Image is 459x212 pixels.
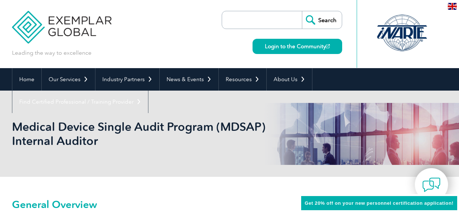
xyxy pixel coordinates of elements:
[12,199,317,210] h2: General Overview
[12,120,291,148] h1: Medical Device Single Audit Program (MDSAP) Internal Auditor
[219,68,266,91] a: Resources
[422,176,440,194] img: contact-chat.png
[267,68,312,91] a: About Us
[448,3,457,10] img: en
[12,68,41,91] a: Home
[302,11,342,29] input: Search
[305,200,454,206] span: Get 20% off on your new personnel certification application!
[42,68,95,91] a: Our Services
[326,44,330,48] img: open_square.png
[160,68,218,91] a: News & Events
[253,39,342,54] a: Login to the Community
[12,91,148,113] a: Find Certified Professional / Training Provider
[12,49,91,57] p: Leading the way to excellence
[95,68,159,91] a: Industry Partners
